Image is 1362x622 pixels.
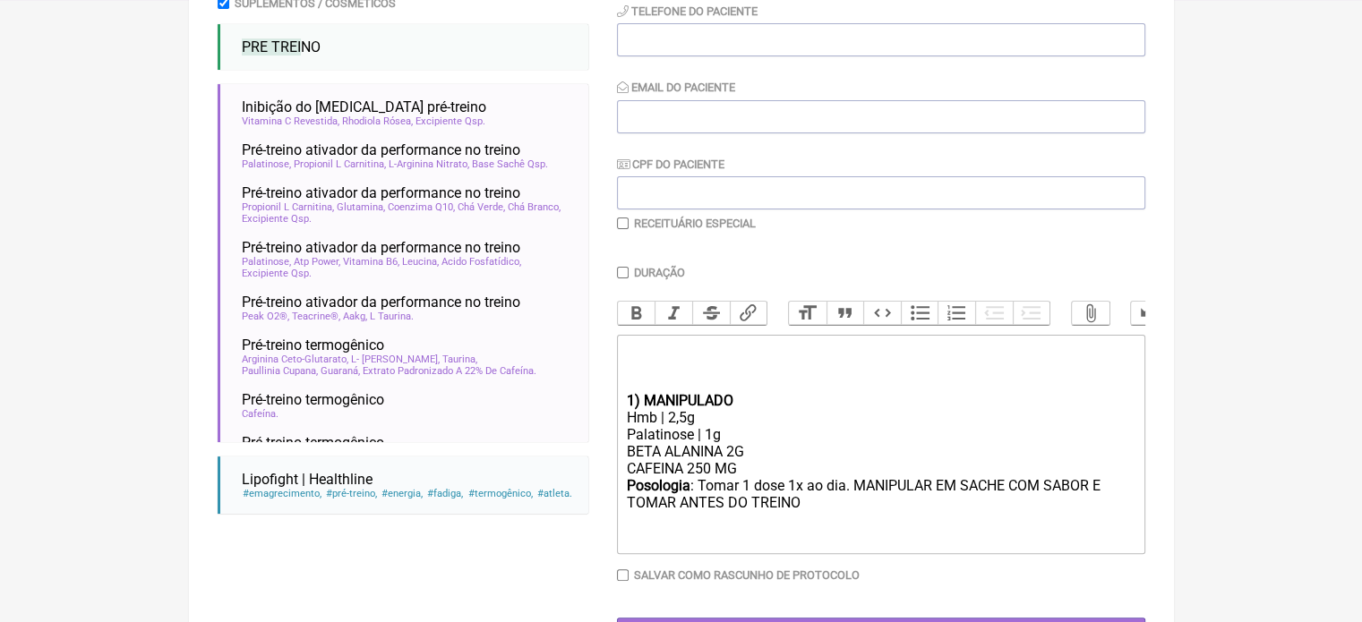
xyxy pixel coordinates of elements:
[626,477,690,494] strong: Posologia
[337,201,385,213] span: Glutamina
[242,256,291,268] span: Palatinose
[618,302,655,325] button: Bold
[242,488,322,499] span: emagrecimento
[415,115,485,127] span: Excipiente Qsp
[655,302,692,325] button: Italic
[242,213,312,225] span: Excipiente Qsp
[1013,302,1050,325] button: Increase Level
[342,115,413,127] span: Rhodiola Rósea
[381,488,424,499] span: energia
[692,302,730,325] button: Strikethrough
[370,311,414,322] span: L Taurina
[242,141,520,158] span: Pré-treino ativador da performance no treino
[938,302,975,325] button: Numbers
[1072,302,1109,325] button: Attach Files
[294,256,340,268] span: Atp Power
[626,443,1135,477] div: BETA ALANINA 2G CAFEINA 250 MG
[634,568,860,582] label: Salvar como rascunho de Protocolo
[730,302,767,325] button: Link
[242,354,348,365] span: Arginina Ceto-Glutarato
[292,311,340,322] span: Teacrine®
[325,488,378,499] span: pré-treino
[242,38,301,55] span: PRE TREI
[242,98,486,115] span: Inibição do [MEDICAL_DATA] pré-treino
[343,256,399,268] span: Vitamina B6
[242,184,520,201] span: Pré-treino ativador da performance no treino
[458,201,505,213] span: Chá Verde
[351,354,440,365] span: L- [PERSON_NAME]
[242,158,291,170] span: Palatinose
[389,158,469,170] span: L-Arginina Nitrato
[242,115,339,127] span: Vitamina C Revestida
[789,302,827,325] button: Heading
[536,488,573,499] span: atleta
[242,239,520,256] span: Pré-treino ativador da performance no treino
[617,81,735,94] label: Email do Paciente
[242,408,278,420] span: Cafeína
[634,217,756,230] label: Receituário Especial
[827,302,864,325] button: Quote
[901,302,938,325] button: Bullets
[343,311,367,322] span: Aakg
[242,268,312,279] span: Excipiente Qsp
[388,201,455,213] span: Coenzima Q10
[442,354,477,365] span: Taurina
[634,266,685,279] label: Duração
[472,158,548,170] span: Base Sachê Qsp
[441,256,521,268] span: Acido Fosfatídico
[508,201,561,213] span: Chá Branco
[626,426,1135,443] div: Palatinose | 1g
[863,302,901,325] button: Code
[626,392,732,409] strong: 1) MANIPULADO
[1131,302,1169,325] button: Undo
[617,4,758,18] label: Telefone do Paciente
[242,201,334,213] span: Propionil L Carnitina
[242,391,384,408] span: Pré-treino termogênico
[242,365,536,377] span: Paullinia Cupana, Guaraná, Extrato Padronizado A 22% De Cafeína
[242,311,289,322] span: Peak O2®
[242,471,373,488] span: Lipofight | Healthline
[242,38,321,55] span: NO
[975,302,1013,325] button: Decrease Level
[402,256,439,268] span: Leucina
[626,477,1135,547] div: : Tomar 1 dose 1x ao dia. MANIPULAR EM SACHE COM SABOR E TOMAR ANTES DO TREINO ㅤ
[242,294,520,311] span: Pré-treino ativador da performance no treino
[294,158,386,170] span: Propionil L Carnitina
[617,158,724,171] label: CPF do Paciente
[467,488,533,499] span: termogênico
[242,337,384,354] span: Pré-treino termogênico
[242,434,384,451] span: Pré-treino termogênico
[426,488,464,499] span: fadiga
[626,409,1135,426] div: Hmb | 2,5g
